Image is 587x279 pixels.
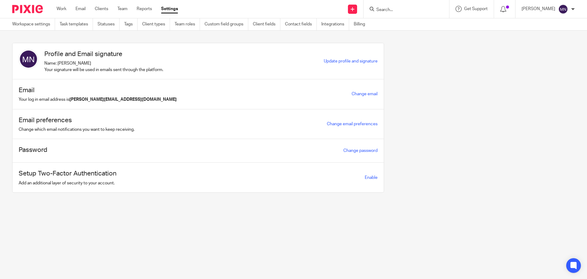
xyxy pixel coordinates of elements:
h1: Setup Two-Factor Authentication [19,169,116,178]
a: Workspace settings [12,18,55,30]
a: Email [76,6,86,12]
a: Update profile and signature [324,59,378,63]
a: Billing [354,18,370,30]
h1: Password [19,145,47,155]
a: Custom field groups [205,18,248,30]
span: Enable [365,175,378,180]
a: Client types [142,18,170,30]
a: Team roles [175,18,200,30]
input: Search [376,7,431,13]
p: Name: [PERSON_NAME] Your signature will be used in emails sent through the platform. [44,60,163,73]
a: Clients [95,6,108,12]
p: Change which email notifications you want to keep receiving. [19,126,135,133]
a: Change email [352,92,378,96]
span: Get Support [464,7,488,11]
a: Change password [343,149,378,153]
a: Team [117,6,127,12]
a: Statuses [98,18,120,30]
a: Task templates [60,18,93,30]
a: Integrations [321,18,349,30]
a: Change email preferences [327,122,378,126]
a: Settings [161,6,178,12]
img: Pixie [12,5,43,13]
h1: Email [19,85,177,95]
img: svg%3E [19,49,38,69]
p: [PERSON_NAME] [522,6,555,12]
a: Reports [137,6,152,12]
img: svg%3E [558,4,568,14]
a: Tags [124,18,138,30]
b: [PERSON_NAME][EMAIL_ADDRESS][DOMAIN_NAME] [69,97,177,102]
h1: Email preferences [19,115,135,125]
p: Your log in email address is [19,96,177,103]
a: Client fields [253,18,280,30]
h1: Profile and Email signature [44,49,163,59]
p: Add an additional layer of security to your account. [19,180,116,186]
a: Contact fields [285,18,317,30]
a: Work [57,6,66,12]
